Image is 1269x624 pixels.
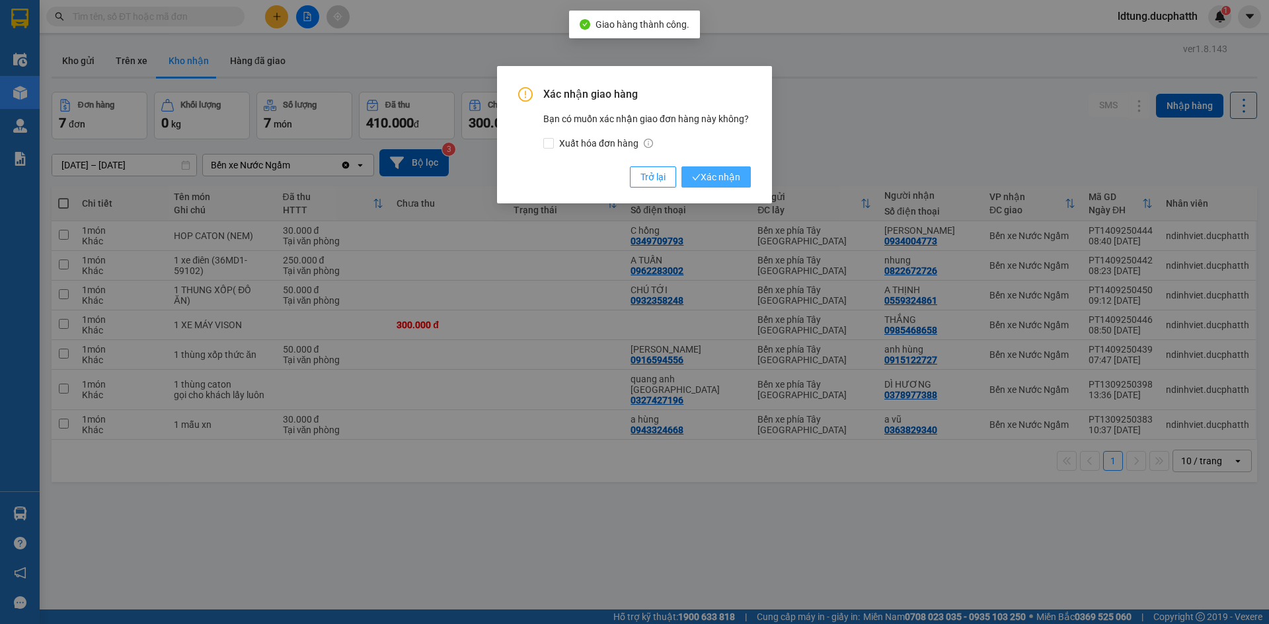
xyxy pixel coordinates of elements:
span: exclamation-circle [518,87,533,102]
button: checkXác nhận [681,166,751,188]
span: Xác nhận giao hàng [543,87,751,102]
span: check [692,173,701,182]
span: Trở lại [640,170,666,184]
span: info-circle [644,139,653,148]
div: Bạn có muốn xác nhận giao đơn hàng này không? [543,112,751,151]
span: check-circle [580,19,590,30]
button: Trở lại [630,166,676,188]
span: Xác nhận [692,170,740,184]
span: Giao hàng thành công. [596,19,689,30]
span: Xuất hóa đơn hàng [554,136,658,151]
